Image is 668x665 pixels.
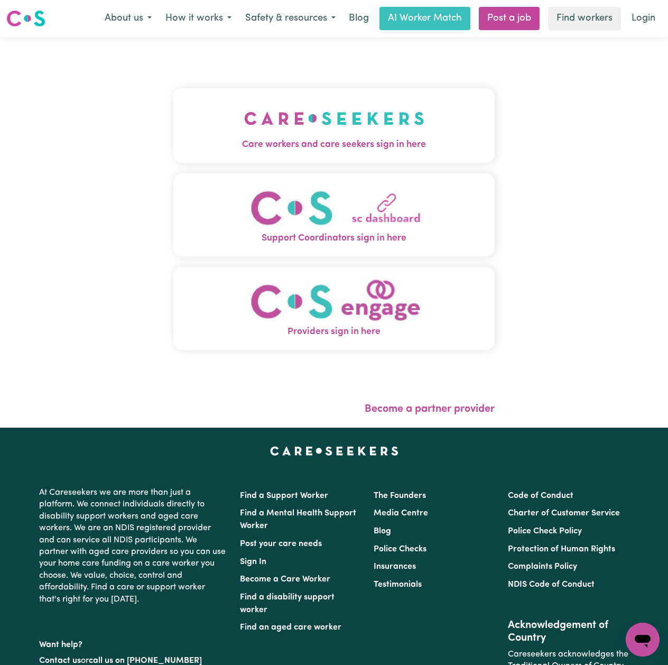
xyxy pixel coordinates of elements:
a: Careseekers home page [270,447,398,455]
p: Want help? [39,635,227,651]
a: Insurances [374,562,416,571]
button: About us [98,7,159,30]
a: Code of Conduct [508,492,573,500]
a: AI Worker Match [379,7,470,30]
img: Careseekers logo [6,9,45,28]
span: Providers sign in here [173,325,495,339]
a: Testimonials [374,580,422,589]
span: Support Coordinators sign in here [173,232,495,245]
span: Care workers and care seekers sign in here [173,138,495,152]
a: call us on [PHONE_NUMBER] [89,657,202,665]
button: Support Coordinators sign in here [173,173,495,256]
button: How it works [159,7,238,30]
a: Login [625,7,662,30]
a: Protection of Human Rights [508,545,615,553]
button: Care workers and care seekers sign in here [173,88,495,162]
a: NDIS Code of Conduct [508,580,595,589]
a: Post a job [479,7,540,30]
a: Police Checks [374,545,426,553]
a: Find workers [548,7,621,30]
a: Careseekers logo [6,6,45,31]
a: Blog [342,7,375,30]
a: Complaints Policy [508,562,577,571]
a: Find a Support Worker [240,492,328,500]
a: Find a disability support worker [240,593,335,614]
iframe: Button to launch messaging window [626,623,660,657]
a: Charter of Customer Service [508,509,620,518]
a: Find an aged care worker [240,623,341,632]
a: Find a Mental Health Support Worker [240,509,356,530]
a: Media Centre [374,509,428,518]
a: Contact us [39,657,81,665]
a: Blog [374,527,391,535]
a: Sign In [240,558,266,566]
a: Become a Care Worker [240,575,330,584]
a: Post your care needs [240,540,322,548]
a: The Founders [374,492,426,500]
a: Become a partner provider [365,404,495,414]
a: Police Check Policy [508,527,582,535]
button: Safety & resources [238,7,342,30]
p: At Careseekers we are more than just a platform. We connect individuals directly to disability su... [39,483,227,609]
h2: Acknowledgement of Country [508,619,629,644]
button: Providers sign in here [173,267,495,350]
